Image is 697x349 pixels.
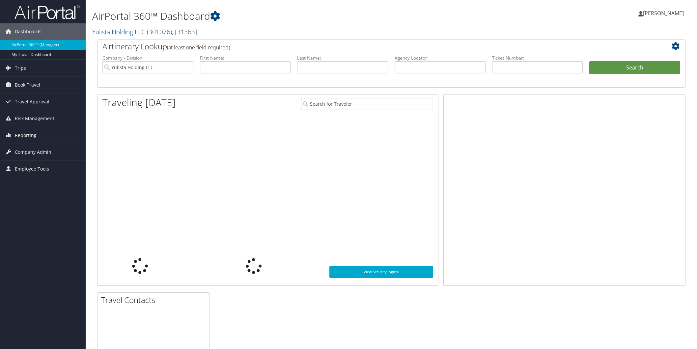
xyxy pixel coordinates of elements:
[395,55,486,61] label: Agency Locator:
[15,161,49,177] span: Employee Tools
[492,55,583,61] label: Ticket Number:
[15,127,37,144] span: Reporting
[102,41,631,52] h2: Airtinerary Lookup
[589,61,680,74] button: Search
[102,95,176,109] h1: Traveling [DATE]
[15,94,49,110] span: Travel Approval
[101,294,209,306] h2: Travel Contacts
[638,3,690,23] a: [PERSON_NAME]
[329,266,433,278] a: View SecurityLogic®
[167,44,230,51] span: (at least one field required)
[301,98,433,110] input: Search for Traveler
[172,27,197,36] span: , [ 31363 ]
[147,27,172,36] span: ( 301076 )
[14,4,80,20] img: airportal-logo.png
[200,55,291,61] label: First Name:
[92,27,197,36] a: Yulista Holding LLC
[15,144,51,160] span: Company Admin
[15,60,26,76] span: Trips
[102,55,193,61] label: Company - Division:
[92,9,491,23] h1: AirPortal 360™ Dashboard
[643,10,684,17] span: [PERSON_NAME]
[15,77,40,93] span: Book Travel
[15,23,42,40] span: Dashboards
[15,110,54,127] span: Risk Management
[297,55,388,61] label: Last Name:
